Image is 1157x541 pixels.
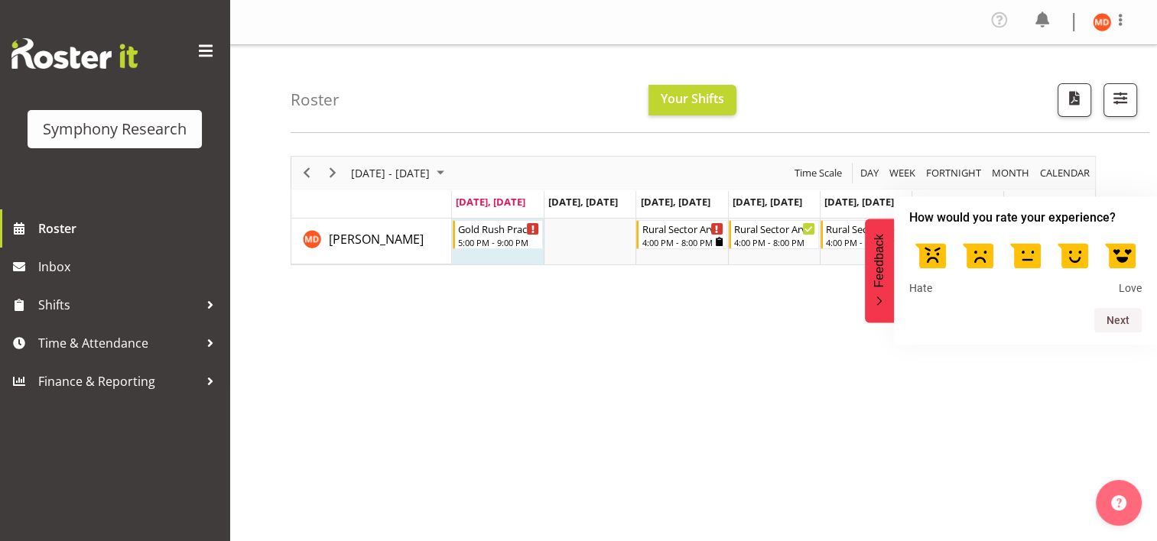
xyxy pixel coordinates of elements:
[916,195,986,209] span: [DATE], [DATE]
[1111,495,1126,510] img: help-xxl-2.png
[873,234,886,287] span: Feedback
[1038,164,1093,183] button: Month
[821,220,911,249] div: Maria De Guzman"s event - Rural Sector Arvo/Evenings Begin From Friday, September 5, 2025 at 4:00...
[648,85,736,115] button: Your Shifts
[458,236,539,248] div: 5:00 PM - 9:00 PM
[793,164,843,183] span: Time Scale
[11,38,138,69] img: Rosterit website logo
[1103,83,1137,117] button: Filter Shifts
[642,221,723,236] div: Rural Sector Arvo/Evenings
[329,231,424,248] span: [PERSON_NAME]
[349,164,451,183] button: September 01 - 07, 2025
[297,164,317,183] button: Previous
[323,164,343,183] button: Next
[865,219,894,322] button: Feedback - Hide survey
[734,236,815,248] div: 4:00 PM - 8:00 PM
[729,220,819,249] div: Maria De Guzman"s event - Rural Sector Arvo/Evenings Begin From Thursday, September 4, 2025 at 4:...
[888,164,917,183] span: Week
[990,164,1031,183] span: Month
[858,164,882,183] button: Timeline Day
[349,164,431,183] span: [DATE] - [DATE]
[458,221,539,236] div: Gold Rush Practice Shift
[734,221,815,236] div: Rural Sector Arvo/Evenings
[924,164,984,183] button: Fortnight
[824,195,894,209] span: [DATE], [DATE]
[291,91,340,109] h4: Roster
[636,220,726,249] div: Maria De Guzman"s event - Rural Sector Arvo/Evenings Begin From Wednesday, September 3, 2025 at 4...
[452,219,1095,264] table: Timeline Week of September 1, 2025
[329,230,424,248] a: [PERSON_NAME]
[38,255,222,278] span: Inbox
[1038,164,1091,183] span: calendar
[38,293,199,316] span: Shifts
[925,164,983,183] span: Fortnight
[733,195,802,209] span: [DATE], [DATE]
[38,370,199,393] span: Finance & Reporting
[894,196,1157,345] div: How would you rate your experience? Select an option from 1 to 5, with 1 being Hate and 5 being Love
[291,219,452,264] td: Maria De Guzman resource
[640,195,710,209] span: [DATE], [DATE]
[456,195,525,209] span: [DATE], [DATE]
[909,233,1142,296] div: How would you rate your experience? Select an option from 1 to 5, with 1 being Hate and 5 being Love
[990,164,1032,183] button: Timeline Month
[661,90,724,107] span: Your Shifts
[1094,308,1142,332] button: Next question
[826,236,907,248] div: 4:00 PM - 8:00 PM
[859,164,880,183] span: Day
[909,209,1142,227] h2: How would you rate your experience? Select an option from 1 to 5, with 1 being Hate and 5 being Love
[1008,195,1077,209] span: [DATE], [DATE]
[291,156,1096,265] div: Timeline Week of September 1, 2025
[453,220,543,249] div: Maria De Guzman"s event - Gold Rush Practice Shift Begin From Monday, September 1, 2025 at 5:00:0...
[38,217,222,240] span: Roster
[642,236,723,248] div: 4:00 PM - 8:00 PM
[1119,282,1142,296] span: Love
[548,195,618,209] span: [DATE], [DATE]
[826,221,907,236] div: Rural Sector Arvo/Evenings
[43,118,187,141] div: Symphony Research
[38,332,199,355] span: Time & Attendance
[887,164,918,183] button: Timeline Week
[1093,13,1111,31] img: maria-de-guzman11892.jpg
[320,157,346,189] div: Next
[792,164,845,183] button: Time Scale
[1058,83,1091,117] button: Download a PDF of the roster according to the set date range.
[294,157,320,189] div: Previous
[909,282,932,296] span: Hate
